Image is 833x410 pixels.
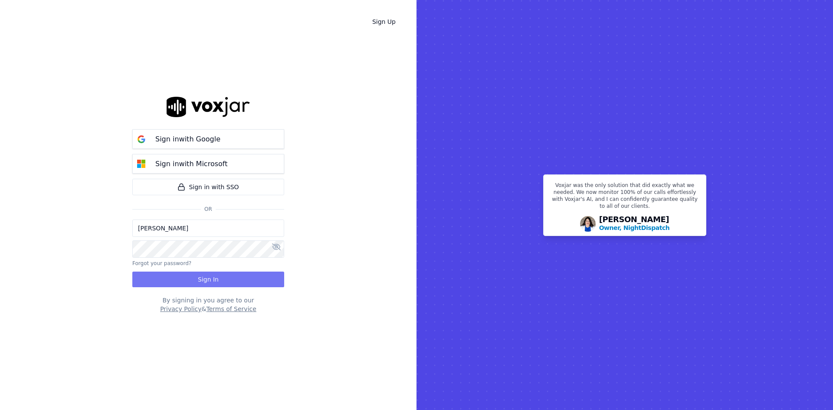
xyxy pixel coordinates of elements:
[599,223,670,232] p: Owner, NightDispatch
[155,159,227,169] p: Sign in with Microsoft
[133,131,150,148] img: google Sign in button
[155,134,220,144] p: Sign in with Google
[132,220,284,237] input: Email
[160,305,201,313] button: Privacy Policy
[365,14,403,30] a: Sign Up
[132,296,284,313] div: By signing in you agree to our &
[599,216,670,232] div: [PERSON_NAME]
[132,154,284,174] button: Sign inwith Microsoft
[549,182,701,213] p: Voxjar was the only solution that did exactly what we needed. We now monitor 100% of our calls ef...
[132,260,191,267] button: Forgot your password?
[132,272,284,287] button: Sign In
[201,206,216,213] span: Or
[132,179,284,195] a: Sign in with SSO
[132,129,284,149] button: Sign inwith Google
[206,305,256,313] button: Terms of Service
[580,216,596,232] img: Avatar
[133,155,150,173] img: microsoft Sign in button
[167,97,250,117] img: logo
